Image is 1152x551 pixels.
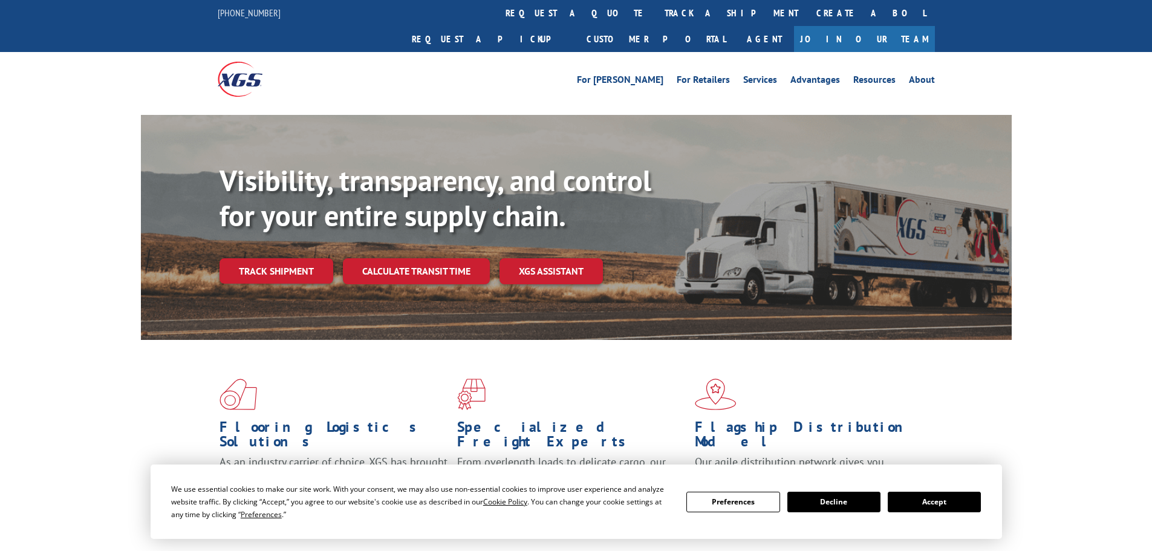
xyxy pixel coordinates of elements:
[695,420,923,455] h1: Flagship Distribution Model
[686,492,779,512] button: Preferences
[220,420,448,455] h1: Flooring Logistics Solutions
[241,509,282,520] span: Preferences
[695,379,737,410] img: xgs-icon-flagship-distribution-model-red
[403,26,578,52] a: Request a pickup
[457,420,686,455] h1: Specialized Freight Experts
[220,258,333,284] a: Track shipment
[220,455,447,498] span: As an industry carrier of choice, XGS has brought innovation and dedication to flooring logistics...
[151,465,1002,539] div: Cookie Consent Prompt
[787,492,880,512] button: Decline
[790,75,840,88] a: Advantages
[220,161,651,234] b: Visibility, transparency, and control for your entire supply chain.
[794,26,935,52] a: Join Our Team
[577,75,663,88] a: For [PERSON_NAME]
[735,26,794,52] a: Agent
[578,26,735,52] a: Customer Portal
[853,75,896,88] a: Resources
[343,258,490,284] a: Calculate transit time
[500,258,603,284] a: XGS ASSISTANT
[909,75,935,88] a: About
[171,483,672,521] div: We use essential cookies to make our site work. With your consent, we may also use non-essential ...
[888,492,981,512] button: Accept
[457,455,686,509] p: From overlength loads to delicate cargo, our experienced staff knows the best way to move your fr...
[218,7,281,19] a: [PHONE_NUMBER]
[220,379,257,410] img: xgs-icon-total-supply-chain-intelligence-red
[677,75,730,88] a: For Retailers
[483,497,527,507] span: Cookie Policy
[743,75,777,88] a: Services
[695,455,917,483] span: Our agile distribution network gives you nationwide inventory management on demand.
[457,379,486,410] img: xgs-icon-focused-on-flooring-red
